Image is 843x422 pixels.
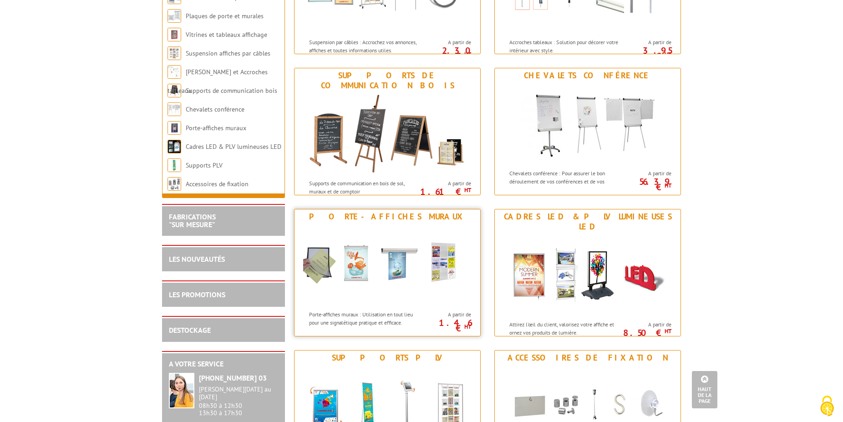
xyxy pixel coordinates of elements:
[169,360,278,368] h2: A votre service
[425,39,471,46] span: A partir de
[186,86,277,95] a: Supports de communication bois
[420,320,471,331] p: 1.46 €
[169,254,225,264] a: LES NOUVEAUTÉS
[199,386,278,417] div: 08h30 à 12h30 13h30 à 17h30
[494,209,681,336] a: Cadres LED & PLV lumineuses LED Cadres LED & PLV lumineuses LED Attirez l’œil du client, valorise...
[186,49,270,57] a: Suspension affiches par câbles
[186,180,249,188] a: Accessoires de fixation
[464,323,471,330] sup: HT
[464,186,471,194] sup: HT
[168,102,181,116] img: Chevalets conférence
[168,140,181,153] img: Cadres LED & PLV lumineuses LED
[665,51,671,58] sup: HT
[169,325,211,335] a: DESTOCKAGE
[665,182,671,189] sup: HT
[309,310,422,326] p: Porte-affiches muraux : Utilisation en tout lieu pour une signalétique pratique et efficace.
[509,38,622,54] p: Accroches tableaux : Solution pour décorer votre intérieur avec style.
[692,371,717,408] a: Haut de la page
[811,391,843,422] button: Cookies (fenêtre modale)
[620,179,671,190] p: 56.39 €
[168,65,181,79] img: Cimaises et Accroches tableaux
[816,395,838,417] img: Cookies (fenêtre modale)
[620,48,671,59] p: 3.95 €
[665,327,671,335] sup: HT
[168,28,181,41] img: Vitrines et tableaux affichage
[168,158,181,172] img: Supports PLV
[186,161,223,169] a: Supports PLV
[186,142,281,151] a: Cadres LED & PLV lumineuses LED
[309,38,422,54] p: Suspension par câbles : Accrochez vos annonces, affiches et toutes informations utiles.
[168,46,181,60] img: Suspension affiches par câbles
[294,68,481,195] a: Supports de communication bois Supports de communication bois Supports de communication en bois d...
[186,12,264,20] a: Plaques de porte et murales
[420,189,471,194] p: 1.61 €
[297,212,478,222] div: Porte-affiches muraux
[297,353,478,363] div: Supports PLV
[625,39,671,46] span: A partir de
[497,71,678,81] div: Chevalets conférence
[303,93,472,175] img: Supports de communication bois
[169,373,194,408] img: widget-service.jpg
[186,124,246,132] a: Porte-affiches muraux
[169,290,225,299] a: LES PROMOTIONS
[168,177,181,191] img: Accessoires de fixation
[425,180,471,187] span: A partir de
[625,321,671,328] span: A partir de
[168,68,268,95] a: [PERSON_NAME] et Accroches tableaux
[294,209,481,336] a: Porte-affiches muraux Porte-affiches muraux Porte-affiches muraux : Utilisation en tout lieu pour...
[494,68,681,195] a: Chevalets conférence Chevalets conférence Chevalets conférence : Pour assurer le bon déroulement ...
[425,311,471,318] span: A partir de
[620,330,671,336] p: 8.50 €
[509,169,622,193] p: Chevalets conférence : Pour assurer le bon déroulement de vos conférences et de vos réunions.
[303,224,472,306] img: Porte-affiches muraux
[625,170,671,177] span: A partir de
[297,71,478,91] div: Supports de communication bois
[186,105,244,113] a: Chevalets conférence
[168,121,181,135] img: Porte-affiches muraux
[420,48,471,59] p: 2.30 €
[464,51,471,58] sup: HT
[509,320,622,336] p: Attirez l’œil du client, valorisez votre affiche et ornez vos produits de lumière.
[309,179,422,195] p: Supports de communication en bois de sol, muraux et de comptoir
[503,83,672,165] img: Chevalets conférence
[497,353,678,363] div: Accessoires de fixation
[497,212,678,232] div: Cadres LED & PLV lumineuses LED
[168,9,181,23] img: Plaques de porte et murales
[169,212,216,229] a: FABRICATIONS"Sur Mesure"
[186,31,267,39] a: Vitrines et tableaux affichage
[503,234,672,316] img: Cadres LED & PLV lumineuses LED
[199,386,278,401] div: [PERSON_NAME][DATE] au [DATE]
[199,373,267,382] strong: [PHONE_NUMBER] 03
